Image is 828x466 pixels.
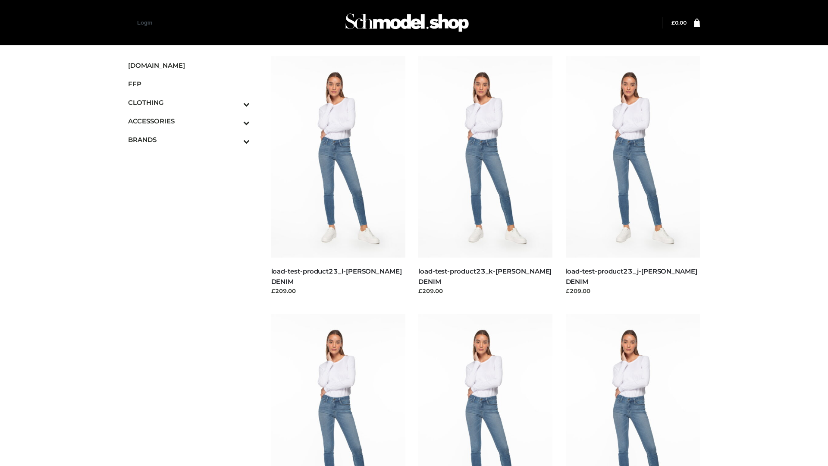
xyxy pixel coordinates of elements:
a: £0.00 [671,19,687,26]
div: £209.00 [566,287,700,295]
a: ACCESSORIESToggle Submenu [128,112,250,130]
span: FFP [128,79,250,89]
span: [DOMAIN_NAME] [128,60,250,70]
div: £209.00 [271,287,406,295]
span: £ [671,19,675,26]
img: Schmodel Admin 964 [342,6,472,40]
a: [DOMAIN_NAME] [128,56,250,75]
span: CLOTHING [128,98,250,107]
span: BRANDS [128,135,250,145]
span: ACCESSORIES [128,116,250,126]
a: Login [137,19,152,26]
button: Toggle Submenu [220,112,250,130]
a: BRANDSToggle Submenu [128,130,250,149]
a: load-test-product23_k-[PERSON_NAME] DENIM [418,267,552,285]
div: £209.00 [418,287,553,295]
a: load-test-product23_l-[PERSON_NAME] DENIM [271,267,402,285]
a: load-test-product23_j-[PERSON_NAME] DENIM [566,267,697,285]
button: Toggle Submenu [220,130,250,149]
a: FFP [128,75,250,93]
button: Toggle Submenu [220,93,250,112]
a: CLOTHINGToggle Submenu [128,93,250,112]
bdi: 0.00 [671,19,687,26]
